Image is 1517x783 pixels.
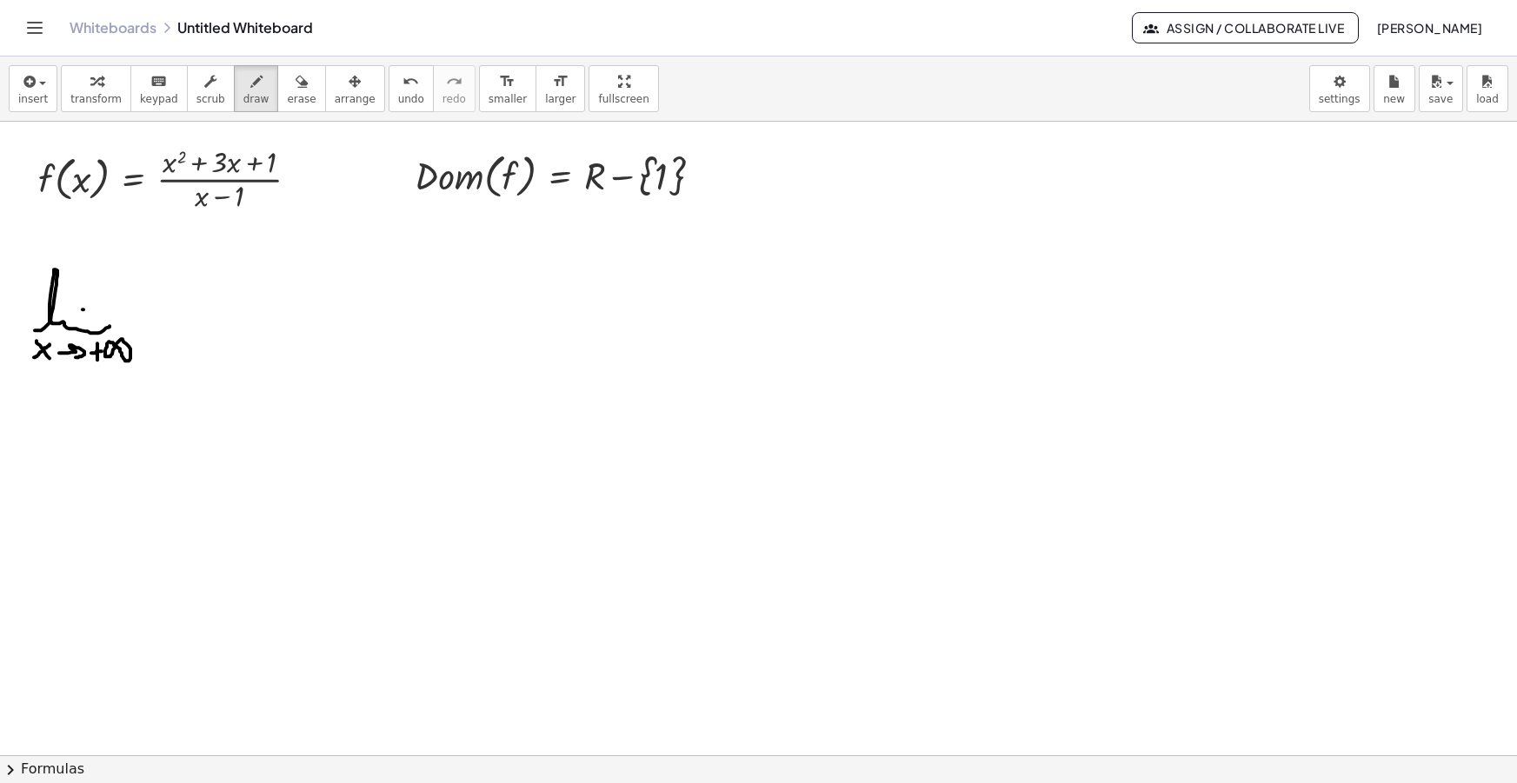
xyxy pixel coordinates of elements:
i: keyboard [150,71,167,92]
a: Whiteboards [70,19,156,36]
button: draw [234,65,279,112]
button: load [1467,65,1508,112]
i: format_size [499,71,516,92]
span: larger [545,93,576,105]
button: [PERSON_NAME] [1362,12,1496,43]
span: keypad [140,93,178,105]
button: transform [61,65,131,112]
i: redo [446,71,462,92]
button: format_sizesmaller [479,65,536,112]
span: fullscreen [598,93,649,105]
span: settings [1319,93,1361,105]
span: transform [70,93,122,105]
button: fullscreen [589,65,658,112]
span: undo [398,93,424,105]
span: [PERSON_NAME] [1376,20,1482,36]
button: format_sizelarger [536,65,585,112]
span: smaller [489,93,527,105]
span: Assign / Collaborate Live [1147,20,1344,36]
span: insert [18,93,48,105]
button: insert [9,65,57,112]
span: load [1476,93,1499,105]
span: draw [243,93,269,105]
button: undoundo [389,65,434,112]
button: redoredo [433,65,476,112]
button: Assign / Collaborate Live [1132,12,1359,43]
button: erase [277,65,325,112]
span: scrub [196,93,225,105]
span: erase [287,93,316,105]
button: scrub [187,65,235,112]
button: arrange [325,65,385,112]
span: redo [442,93,466,105]
i: undo [403,71,419,92]
span: new [1383,93,1405,105]
button: settings [1309,65,1370,112]
span: save [1428,93,1453,105]
i: format_size [552,71,569,92]
button: save [1419,65,1463,112]
button: new [1374,65,1415,112]
button: keyboardkeypad [130,65,188,112]
span: arrange [335,93,376,105]
button: Toggle navigation [21,14,49,42]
